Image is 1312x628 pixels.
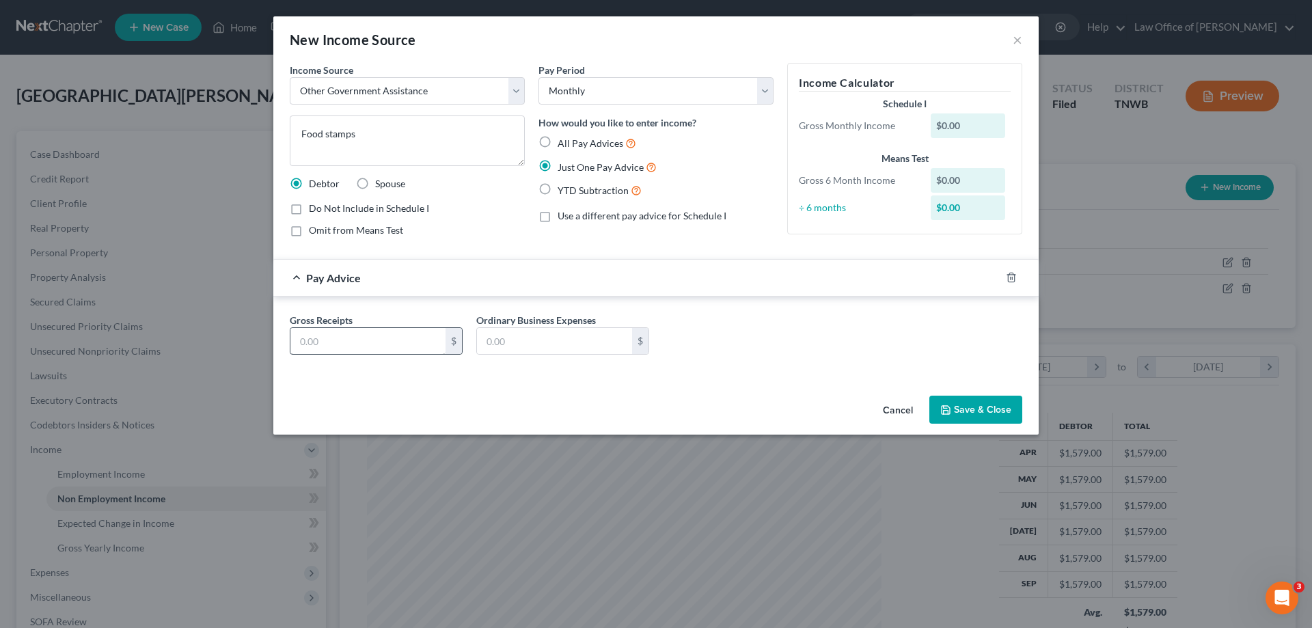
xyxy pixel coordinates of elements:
label: Gross Receipts [290,313,353,327]
button: Cancel [872,397,924,424]
button: Save & Close [929,396,1022,424]
h5: Income Calculator [799,74,1011,92]
div: New Income Source [290,30,416,49]
div: ÷ 6 months [792,201,924,215]
div: Schedule I [799,97,1011,111]
span: 3 [1294,582,1304,592]
label: Ordinary Business Expenses [476,313,596,327]
span: Just One Pay Advice [558,161,644,173]
input: 0.00 [477,328,632,354]
span: Debtor [309,178,340,189]
div: $ [446,328,462,354]
div: $0.00 [931,113,1006,138]
button: × [1013,31,1022,48]
div: $ [632,328,648,354]
label: Pay Period [538,63,585,77]
div: $0.00 [931,168,1006,193]
div: Gross Monthly Income [792,119,924,133]
span: Spouse [375,178,405,189]
span: All Pay Advices [558,137,623,149]
label: How would you like to enter income? [538,115,696,130]
input: 0.00 [290,328,446,354]
span: Pay Advice [306,271,361,284]
div: Means Test [799,152,1011,165]
div: Gross 6 Month Income [792,174,924,187]
span: Do Not Include in Schedule I [309,202,429,214]
span: Use a different pay advice for Schedule I [558,210,726,221]
span: Income Source [290,64,353,76]
span: YTD Subtraction [558,185,629,196]
div: $0.00 [931,195,1006,220]
iframe: Intercom live chat [1266,582,1298,614]
span: Omit from Means Test [309,224,403,236]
